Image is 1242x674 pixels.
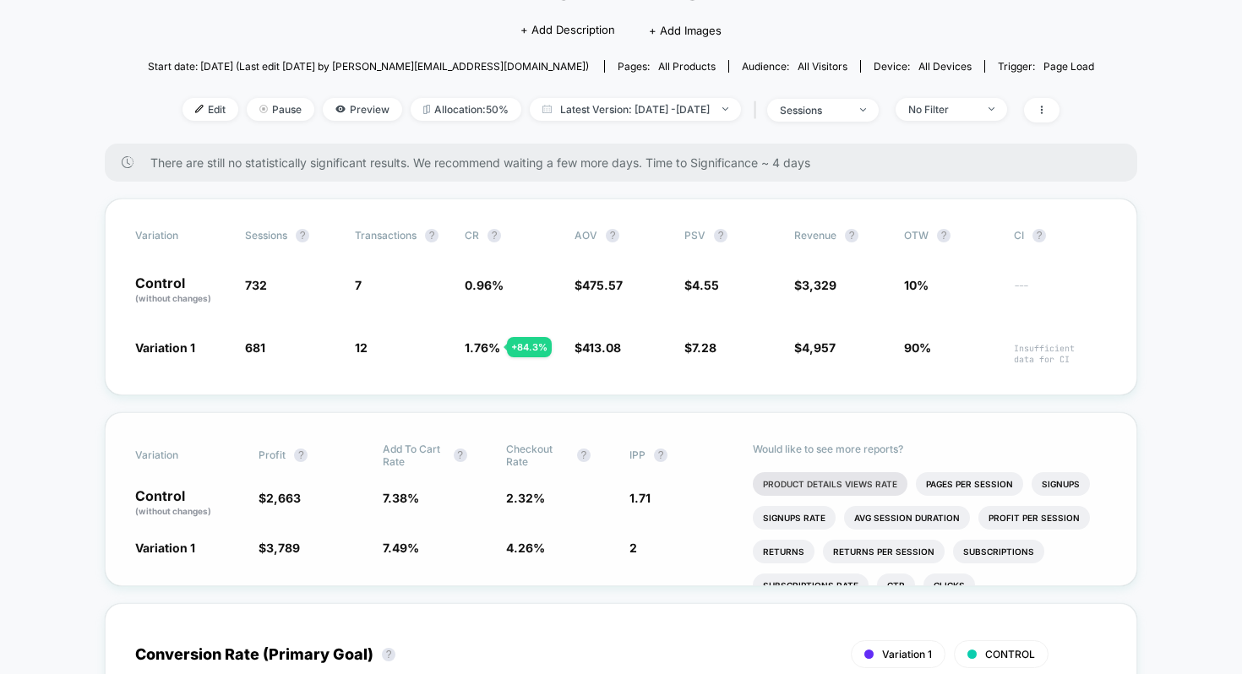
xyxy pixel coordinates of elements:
div: No Filter [908,103,976,116]
span: Variation [135,229,228,242]
span: $ [575,278,623,292]
span: CR [465,229,479,242]
span: + Add Description [520,22,615,39]
button: ? [294,448,308,462]
li: Ctr [877,573,915,597]
button: ? [1032,229,1046,242]
span: 3,789 [266,541,300,555]
img: edit [195,105,204,113]
span: 1.76 % [465,340,500,355]
span: IPP [629,448,646,461]
span: $ [684,278,719,292]
span: 7 [355,278,362,292]
span: 1.71 [629,491,651,505]
div: Audience: [742,60,847,73]
li: Returns Per Session [823,540,945,563]
div: sessions [780,104,847,117]
div: Pages: [618,60,716,73]
span: Page Load [1043,60,1094,73]
span: (without changes) [135,506,211,516]
button: ? [425,229,439,242]
span: 7.38 % [383,491,419,505]
span: Pause [247,98,314,121]
span: Variation 1 [135,340,195,355]
span: 10% [904,278,929,292]
span: $ [794,340,836,355]
span: Allocation: 50% [411,98,521,121]
span: $ [794,278,836,292]
span: CONTROL [985,648,1035,660]
li: Profit Per Session [978,506,1090,530]
span: Add To Cart Rate [383,443,445,468]
p: Control [135,489,242,518]
span: 7.49 % [383,541,419,555]
span: all products [658,60,716,73]
img: rebalance [423,105,430,114]
li: Subscriptions [953,540,1044,563]
span: Checkout Rate [506,443,569,468]
button: ? [937,229,951,242]
span: $ [259,541,300,555]
span: 12 [355,340,368,355]
img: end [989,107,994,111]
button: ? [845,229,858,242]
span: 732 [245,278,267,292]
span: 2 [629,541,637,555]
span: $ [684,340,716,355]
span: Insufficient data for CI [1014,343,1107,365]
img: end [722,107,728,111]
p: Control [135,276,228,305]
span: + Add Images [649,24,722,37]
button: ? [382,648,395,661]
span: Variation 1 [882,648,932,660]
span: --- [1014,280,1107,305]
img: end [860,108,866,111]
span: Variation [135,443,228,468]
span: 0.96 % [465,278,504,292]
span: Latest Version: [DATE] - [DATE] [530,98,741,121]
li: Pages Per Session [916,472,1023,496]
button: ? [454,448,467,462]
button: ? [577,448,591,462]
span: Edit [182,98,238,121]
span: 4.26 % [506,541,545,555]
span: Device: [860,60,984,73]
li: Signups [1032,472,1090,496]
span: Transactions [355,229,417,242]
span: Profit [259,448,286,461]
img: end [259,105,268,113]
button: ? [714,229,727,242]
span: 3,329 [802,278,836,292]
span: 2,663 [266,491,301,505]
span: CI [1014,229,1107,242]
button: ? [296,229,309,242]
span: Variation 1 [135,541,195,555]
span: AOV [575,229,597,242]
li: Returns [753,540,814,563]
li: Signups Rate [753,506,836,530]
span: All Visitors [798,60,847,73]
span: 7.28 [692,340,716,355]
span: 90% [904,340,931,355]
span: PSV [684,229,705,242]
img: calendar [542,105,552,113]
span: Start date: [DATE] (Last edit [DATE] by [PERSON_NAME][EMAIL_ADDRESS][DOMAIN_NAME]) [148,60,589,73]
span: | [749,98,767,122]
span: $ [575,340,621,355]
li: Product Details Views Rate [753,472,907,496]
span: OTW [904,229,997,242]
span: all devices [918,60,972,73]
span: Revenue [794,229,836,242]
button: ? [654,448,667,462]
span: 681 [245,340,265,355]
span: 413.08 [582,340,621,355]
li: Subscriptions Rate [753,573,869,597]
span: There are still no statistically significant results. We recommend waiting a few more days . Time... [150,155,1103,170]
div: Trigger: [998,60,1094,73]
span: 475.57 [582,278,623,292]
span: Preview [323,98,402,121]
span: 4,957 [802,340,836,355]
span: 2.32 % [506,491,545,505]
button: ? [606,229,619,242]
span: $ [259,491,301,505]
